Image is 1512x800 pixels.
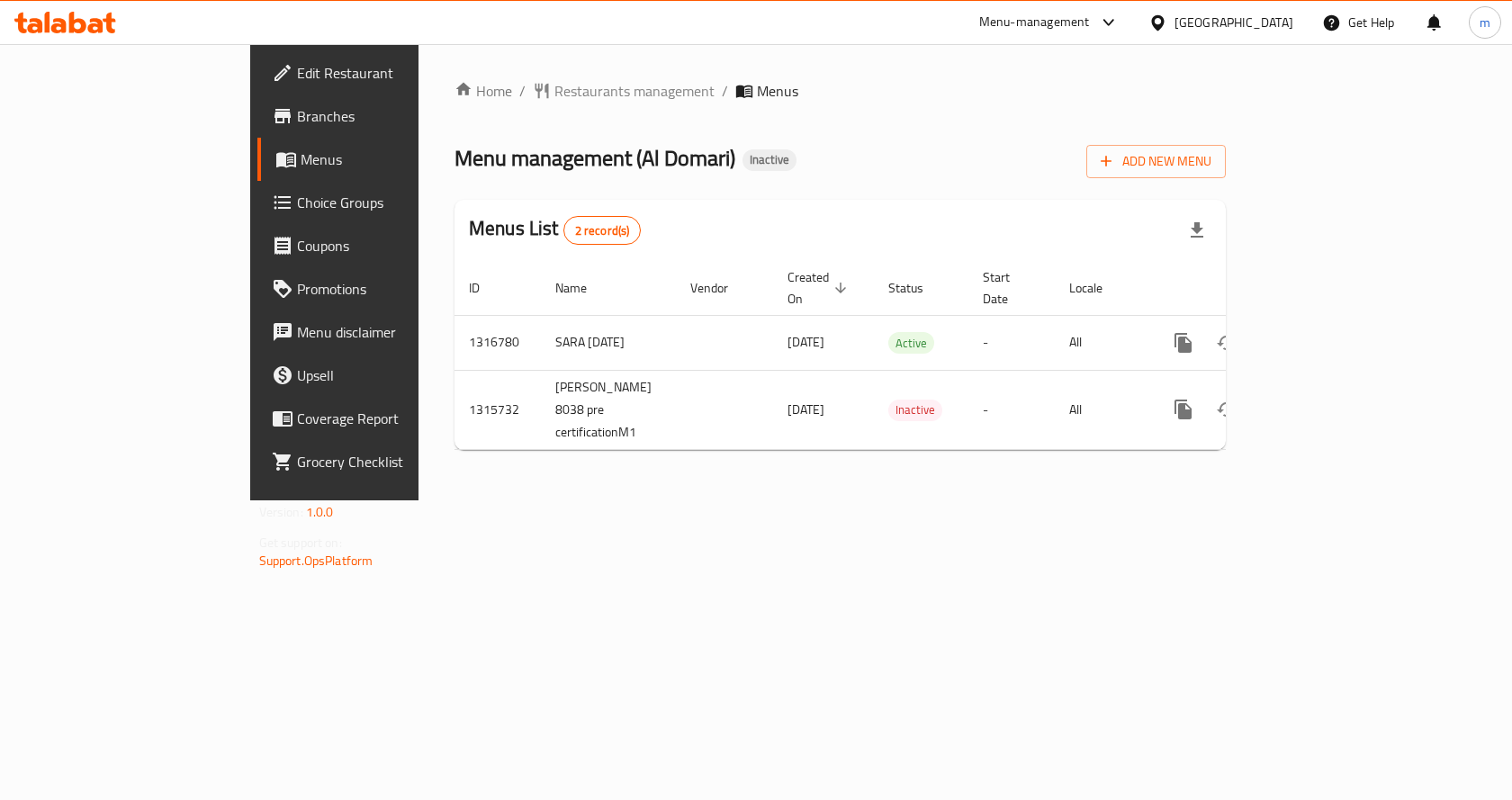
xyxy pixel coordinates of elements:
a: Promotions [257,267,503,310]
td: - [968,315,1055,370]
span: Locale [1069,277,1126,299]
div: Inactive [742,149,796,171]
span: 2 record(s) [564,222,641,239]
button: more [1162,321,1205,364]
a: Edit Restaurant [257,51,503,94]
a: Menus [257,138,503,181]
li: / [519,80,526,102]
div: Total records count [563,216,642,245]
span: Edit Restaurant [297,62,489,84]
span: Get support on: [259,531,342,554]
button: more [1162,388,1205,431]
a: Coupons [257,224,503,267]
span: Branches [297,105,489,127]
a: Support.OpsPlatform [259,549,373,572]
span: Grocery Checklist [297,451,489,472]
span: Menus [757,80,798,102]
td: All [1055,370,1147,449]
span: Add New Menu [1101,150,1211,173]
div: Inactive [888,400,942,421]
span: Menus [301,148,489,170]
span: Active [888,333,934,354]
nav: breadcrumb [454,80,1226,102]
td: All [1055,315,1147,370]
button: Change Status [1205,388,1248,431]
span: Vendor [690,277,751,299]
a: Upsell [257,354,503,397]
span: [DATE] [787,398,824,421]
a: Choice Groups [257,181,503,224]
div: Export file [1175,209,1219,252]
span: Promotions [297,278,489,300]
span: Upsell [297,364,489,386]
span: [DATE] [787,330,824,354]
span: 1.0.0 [306,500,334,524]
a: Branches [257,94,503,138]
span: Version: [259,500,303,524]
a: Menu disclaimer [257,310,503,354]
a: Coverage Report [257,397,503,440]
span: Status [888,277,947,299]
h2: Menus List [469,215,641,245]
span: Menu management ( Al Domari ) [454,138,735,178]
span: Start Date [983,266,1033,310]
th: Actions [1147,261,1349,316]
td: SARA [DATE] [541,315,676,370]
span: Coupons [297,235,489,256]
span: Inactive [888,400,942,420]
span: Inactive [742,152,796,167]
span: Restaurants management [554,80,715,102]
span: ID [469,277,503,299]
span: m [1480,13,1490,32]
span: Choice Groups [297,192,489,213]
span: Name [555,277,610,299]
button: Add New Menu [1086,145,1226,178]
span: Coverage Report [297,408,489,429]
li: / [722,80,728,102]
div: [GEOGRAPHIC_DATA] [1174,13,1293,32]
td: [PERSON_NAME] 8038 pre certificationM1 [541,370,676,449]
td: - [968,370,1055,449]
span: Menu disclaimer [297,321,489,343]
a: Grocery Checklist [257,440,503,483]
div: Active [888,332,934,354]
table: enhanced table [454,261,1349,450]
div: Menu-management [979,12,1090,33]
span: Created On [787,266,852,310]
button: Change Status [1205,321,1248,364]
a: Restaurants management [533,80,715,102]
